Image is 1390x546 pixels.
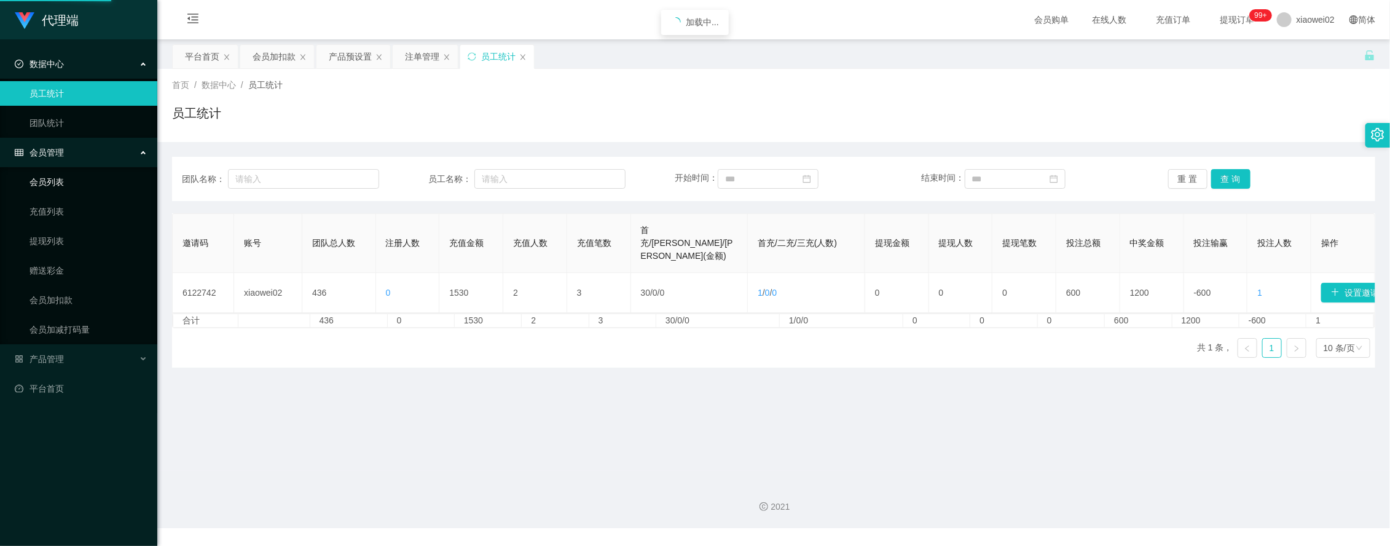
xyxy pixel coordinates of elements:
[386,238,420,248] span: 注册人数
[1250,9,1272,22] sup: 1217
[748,273,865,313] td: / /
[1287,338,1306,358] li: 下一页
[686,17,719,27] span: 加载中...
[455,314,522,327] td: 1530
[468,52,476,61] i: 图标: sync
[481,45,516,68] div: 员工统计
[310,314,388,327] td: 436
[1263,339,1281,357] a: 1
[758,238,837,248] span: 首充/二充/三充(人数)
[172,104,221,122] h1: 员工统计
[388,314,455,327] td: 0
[172,1,214,40] i: 图标: menu-fold
[15,12,34,30] img: logo.9652507e.png
[903,314,970,327] td: 0
[386,288,391,298] span: 0
[758,288,763,298] span: 1
[1214,15,1261,24] span: 提现订单
[29,288,147,312] a: 会员加扣款
[865,273,929,313] td: 0
[660,288,665,298] span: 0
[1056,273,1120,313] td: 600
[1172,314,1239,327] td: 1200
[765,288,770,298] span: 0
[656,314,780,327] td: 30/0/0
[760,502,768,511] i: 图标: copyright
[1120,273,1184,313] td: 1200
[503,273,567,313] td: 2
[1321,238,1338,248] span: 操作
[1257,238,1292,248] span: 投注人数
[29,229,147,253] a: 提现列表
[922,173,965,183] span: 结束时间：
[929,273,993,313] td: 0
[29,170,147,194] a: 会员列表
[194,80,197,90] span: /
[405,45,439,68] div: 注单管理
[173,314,238,327] td: 合计
[15,355,23,363] i: 图标: appstore-o
[15,148,64,157] span: 会员管理
[15,60,23,68] i: 图标: check-circle-o
[1239,314,1306,327] td: -600
[42,1,79,40] h1: 代理端
[992,273,1056,313] td: 0
[15,148,23,157] i: 图标: table
[443,53,450,61] i: 图标: close
[15,59,64,69] span: 数据中心
[1194,238,1228,248] span: 投注输赢
[1050,175,1058,183] i: 图标: calendar
[173,273,234,313] td: 6122742
[15,354,64,364] span: 产品管理
[780,314,903,327] td: 1/0/0
[439,273,503,313] td: 1530
[375,53,383,61] i: 图标: close
[248,80,283,90] span: 员工统计
[228,169,379,189] input: 请输入
[1293,345,1300,352] i: 图标: right
[1066,238,1101,248] span: 投注总额
[1150,15,1197,24] span: 充值订单
[1262,338,1282,358] li: 1
[29,258,147,283] a: 赠送彩金
[1105,314,1172,327] td: 600
[428,173,474,186] span: 员工名称：
[1002,238,1037,248] span: 提现笔数
[185,45,219,68] div: 平台首页
[1130,238,1164,248] span: 中奖金额
[183,238,208,248] span: 邀请码
[875,238,909,248] span: 提现金额
[631,273,748,313] td: / /
[1197,338,1233,358] li: 共 1 条，
[29,81,147,106] a: 员工统计
[671,17,681,27] i: icon: loading
[202,80,236,90] span: 数据中心
[675,173,718,183] span: 开始时间：
[803,175,811,183] i: 图标: calendar
[1244,345,1251,352] i: 图标: left
[641,288,651,298] span: 30
[172,80,189,90] span: 首页
[244,238,261,248] span: 账号
[1364,50,1375,61] i: 图标: unlock
[1038,314,1105,327] td: 0
[519,53,527,61] i: 图标: close
[1211,169,1251,189] button: 查 询
[1371,128,1384,141] i: 图标: setting
[241,80,243,90] span: /
[234,273,302,313] td: xiaowei02
[449,238,484,248] span: 充值金额
[567,273,631,313] td: 3
[15,15,79,25] a: 代理端
[641,225,733,261] span: 首充/[PERSON_NAME]/[PERSON_NAME](金额)
[772,288,777,298] span: 0
[29,199,147,224] a: 充值列表
[577,238,611,248] span: 充值笔数
[474,169,626,189] input: 请输入
[29,111,147,135] a: 团队统计
[970,314,1037,327] td: 0
[1257,288,1262,298] span: 1
[329,45,372,68] div: 产品预设置
[302,273,375,313] td: 436
[253,45,296,68] div: 会员加扣款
